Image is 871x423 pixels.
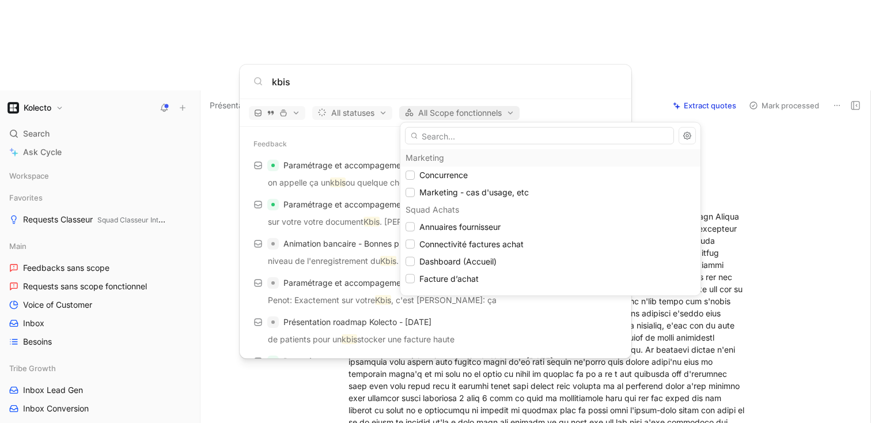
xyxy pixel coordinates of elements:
span: Dashboard (Accueil) [419,256,497,266]
span: Marketing - cas d'usage, etc [419,187,529,197]
span: Concurrence [419,170,468,180]
span: Facture d’achat [419,274,479,284]
input: Search... [405,127,674,145]
div: All Scope fonctionnels [400,122,701,296]
span: Connectivité factures achat [419,239,524,249]
span: Annuaires fournisseur [419,222,501,232]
